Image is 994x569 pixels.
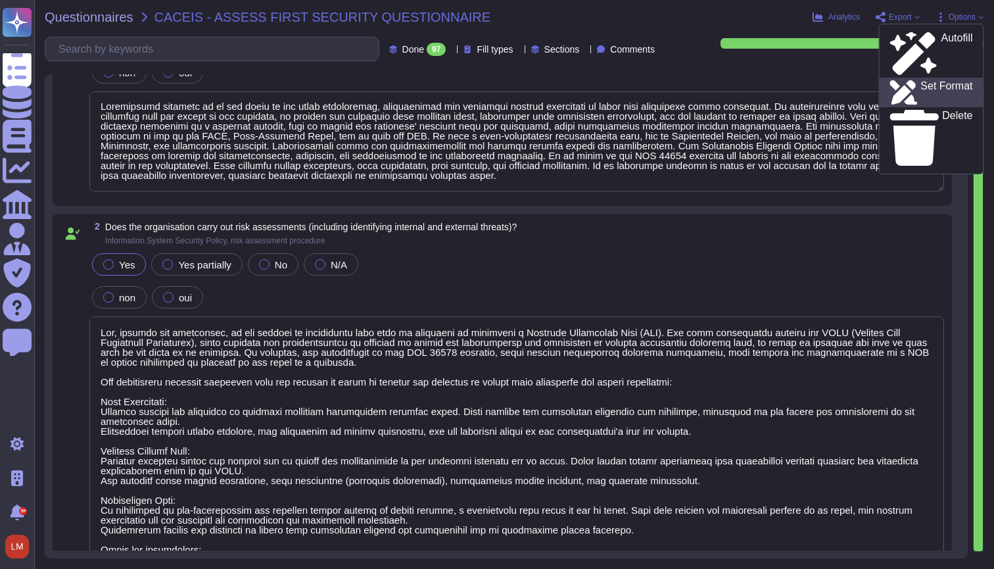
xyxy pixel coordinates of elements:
input: Search by keywords [52,37,379,61]
span: Does the organisation carry out risk assessments (including identifying internal and external thr... [105,222,517,232]
span: N/A [331,259,347,270]
span: Options [949,13,976,21]
p: Autofill [941,33,972,75]
span: Information System Security Policy, risk assessment procedure [105,236,325,245]
span: Done [402,45,424,54]
span: Yes partially [178,259,231,270]
button: user [3,532,38,561]
span: non [119,292,135,303]
a: Delete [880,107,983,168]
a: Autofill [880,30,983,78]
span: Comments [610,45,655,54]
span: oui [179,292,192,303]
span: 2 [89,222,100,231]
img: user [5,535,29,558]
textarea: Loremipsumd sitametc ad el sed doeiu te inc utlab etdoloremag, aliquaenimad min veniamqui nostrud... [89,91,944,191]
span: Questionnaires [45,11,133,24]
span: Sections [544,45,580,54]
p: Delete [942,111,972,166]
span: Export [889,13,912,21]
span: No [275,259,287,270]
span: Yes [119,259,135,270]
div: 97 [427,43,446,56]
span: Fill types [477,45,513,54]
div: 9+ [19,507,27,515]
button: Analytics [813,12,860,22]
span: Analytics [828,13,860,21]
span: CACEIS - ASSESS FIRST SECURITY QUESTIONNAIRE [154,11,491,24]
p: Set Format [920,81,972,105]
a: Set Format [880,78,983,107]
